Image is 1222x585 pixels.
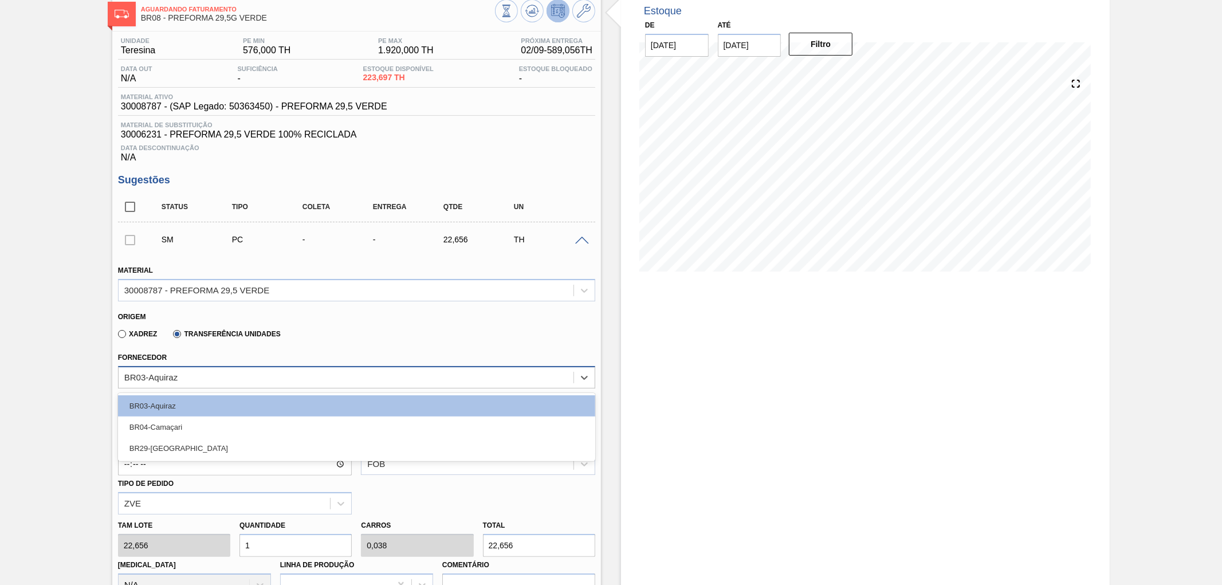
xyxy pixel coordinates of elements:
span: BR08 - PREFORMA 29,5G VERDE [141,14,495,22]
label: [MEDICAL_DATA] [118,561,176,569]
div: Pedido de Compra [229,235,308,244]
button: Filtro [789,33,852,56]
div: Sugestão Manual [159,235,238,244]
span: Data out [121,65,152,72]
span: Teresina [121,45,155,56]
span: PE MIN [243,37,290,44]
div: BR03-Aquiraz [124,372,178,382]
input: dd/mm/yyyy [645,34,709,57]
div: N/A [118,140,595,163]
span: Aguardando Faturamento [141,6,495,13]
div: ZVE [124,498,141,508]
input: dd/mm/yyyy [718,34,781,57]
div: 30008787 - PREFORMA 29,5 VERDE [124,285,269,295]
label: Transferência Unidades [173,330,280,338]
div: BR29-[GEOGRAPHIC_DATA] [118,438,595,459]
div: 22,656 [441,235,520,244]
div: N/A [118,65,155,84]
h3: Sugestões [118,174,595,186]
div: Qtde [441,203,520,211]
div: BR03-Aquiraz [118,395,595,417]
span: Próxima Entrega [521,37,592,44]
div: UN [511,203,590,211]
span: 02/09 - 589,056 TH [521,45,592,56]
span: Estoque Bloqueado [519,65,592,72]
span: Estoque Disponível [363,65,434,72]
div: - [370,235,449,244]
span: 576,000 TH [243,45,290,56]
label: Quantidade [239,521,285,529]
span: Data Descontinuação [121,144,592,151]
label: Carros [361,521,391,529]
div: BR04-Camaçari [118,417,595,438]
label: Até [718,21,731,29]
span: Unidade [121,37,155,44]
img: Ícone [115,10,129,18]
label: Comentário [442,557,595,574]
span: Suficiência [238,65,278,72]
div: - [235,65,281,84]
span: 223,697 TH [363,73,434,82]
label: Tam lote [118,517,230,534]
span: Material de Substituição [121,121,592,128]
span: Material ativo [121,93,387,100]
div: Status [159,203,238,211]
div: Entrega [370,203,449,211]
div: TH [511,235,590,244]
label: Linha de Produção [280,561,355,569]
label: Tipo de pedido [118,480,174,488]
label: De [645,21,655,29]
label: Total [483,521,505,529]
div: - [300,235,379,244]
div: Estoque [644,5,682,17]
label: Fornecedor [118,354,167,362]
span: 1.920,000 TH [378,45,434,56]
label: Xadrez [118,330,158,338]
div: FOB [367,460,385,469]
span: PE MAX [378,37,434,44]
div: - [516,65,595,84]
span: 30006231 - PREFORMA 29,5 VERDE 100% RECICLADA [121,129,592,140]
span: 30008787 - (SAP Legado: 50363450) - PREFORMA 29,5 VERDE [121,101,387,112]
label: Origem [118,313,146,321]
label: Material [118,266,153,274]
div: Tipo [229,203,308,211]
div: Coleta [300,203,379,211]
